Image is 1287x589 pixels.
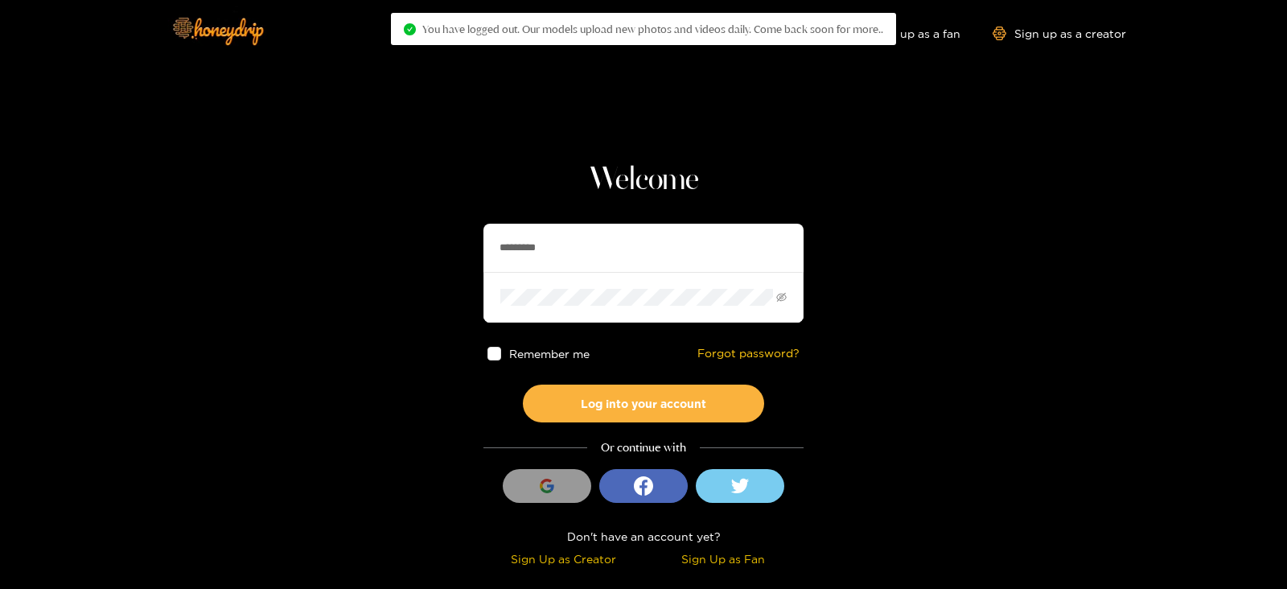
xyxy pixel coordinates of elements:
[523,385,764,422] button: Log into your account
[404,23,416,35] span: check-circle
[422,23,883,35] span: You have logged out. Our models upload new photos and videos daily. Come back soon for more..
[697,347,800,360] a: Forgot password?
[487,550,639,568] div: Sign Up as Creator
[993,27,1126,40] a: Sign up as a creator
[850,27,960,40] a: Sign up as a fan
[483,161,804,200] h1: Welcome
[483,439,804,457] div: Or continue with
[483,527,804,546] div: Don't have an account yet?
[509,348,590,360] span: Remember me
[776,292,787,303] span: eye-invisible
[648,550,800,568] div: Sign Up as Fan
